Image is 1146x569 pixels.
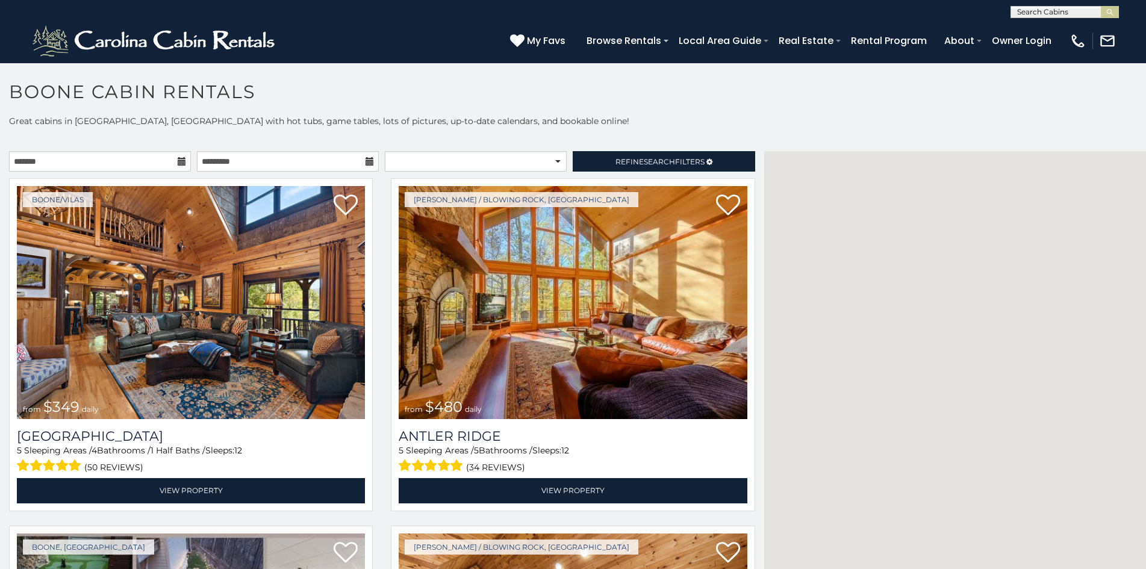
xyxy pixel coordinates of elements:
span: $349 [43,398,79,415]
img: White-1-2.png [30,23,280,59]
span: 5 [17,445,22,456]
div: Sleeping Areas / Bathrooms / Sleeps: [399,444,747,475]
div: Sleeping Areas / Bathrooms / Sleeps: [17,444,365,475]
span: $480 [425,398,462,415]
a: Boone, [GEOGRAPHIC_DATA] [23,539,154,555]
a: Antler Ridge from $480 daily [399,186,747,419]
a: [GEOGRAPHIC_DATA] [17,428,365,444]
span: (34 reviews) [466,459,525,475]
span: Refine Filters [615,157,705,166]
a: Owner Login [986,30,1057,51]
img: Antler Ridge [399,186,747,419]
span: 5 [399,445,403,456]
a: Add to favorites [716,193,740,219]
a: Real Estate [773,30,839,51]
a: Antler Ridge [399,428,747,444]
span: from [23,405,41,414]
a: Rental Program [845,30,933,51]
span: (50 reviews) [84,459,143,475]
span: 1 Half Baths / [151,445,205,456]
img: mail-regular-white.png [1099,33,1116,49]
a: Browse Rentals [581,30,667,51]
h3: Diamond Creek Lodge [17,428,365,444]
span: 5 [474,445,479,456]
a: My Favs [510,33,568,49]
span: My Favs [527,33,565,48]
img: Diamond Creek Lodge [17,186,365,419]
a: Diamond Creek Lodge from $349 daily [17,186,365,419]
a: Add to favorites [716,541,740,566]
a: RefineSearchFilters [573,151,755,172]
a: Local Area Guide [673,30,767,51]
img: phone-regular-white.png [1070,33,1086,49]
span: daily [82,405,99,414]
a: [PERSON_NAME] / Blowing Rock, [GEOGRAPHIC_DATA] [405,539,638,555]
span: daily [465,405,482,414]
a: Add to favorites [334,193,358,219]
a: View Property [17,478,365,503]
span: 4 [92,445,97,456]
span: 12 [561,445,569,456]
a: Boone/Vilas [23,192,93,207]
a: View Property [399,478,747,503]
span: from [405,405,423,414]
a: [PERSON_NAME] / Blowing Rock, [GEOGRAPHIC_DATA] [405,192,638,207]
span: 12 [234,445,242,456]
span: Search [644,157,675,166]
a: Add to favorites [334,541,358,566]
a: About [938,30,980,51]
